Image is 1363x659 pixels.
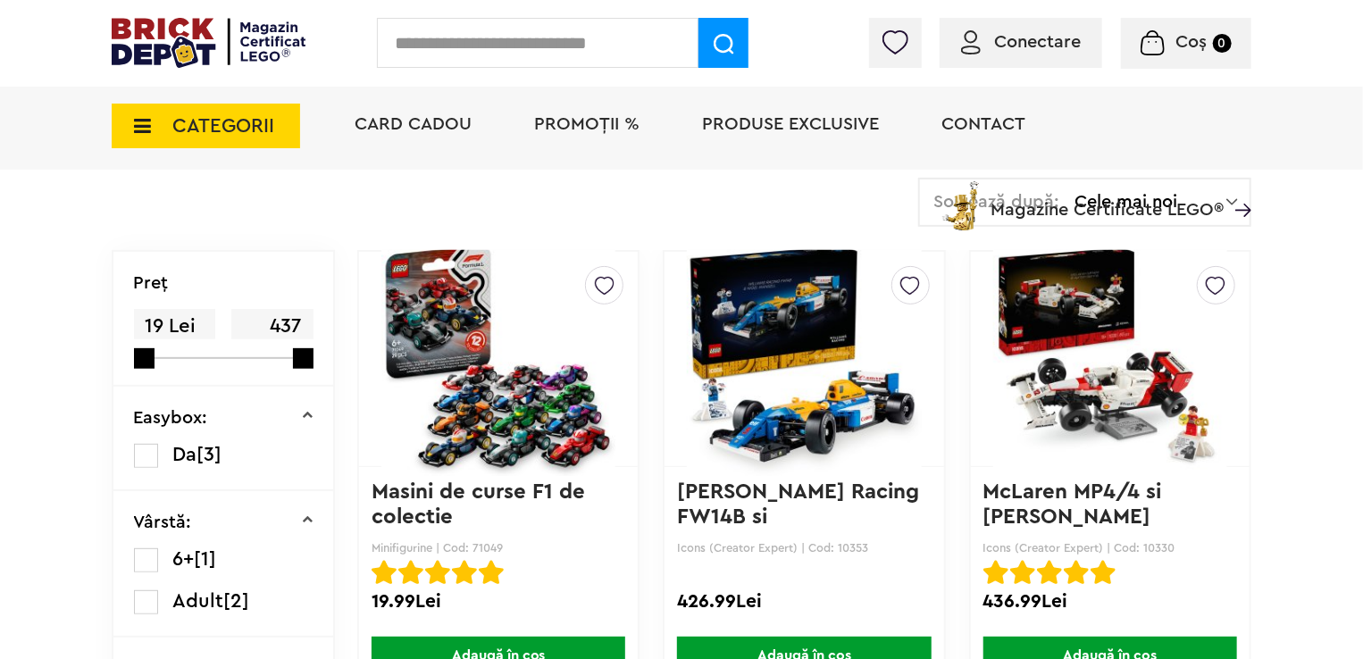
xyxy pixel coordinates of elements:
[961,33,1081,51] a: Conectare
[134,274,169,292] p: Preţ
[1037,560,1062,585] img: Evaluare cu stele
[983,560,1008,585] img: Evaluare cu stele
[173,549,195,569] span: 6+
[372,560,397,585] img: Evaluare cu stele
[425,560,450,585] img: Evaluare cu stele
[994,33,1081,51] span: Conectare
[983,590,1237,613] div: 436.99Lei
[1091,560,1116,585] img: Evaluare cu stele
[941,115,1025,133] a: Contact
[172,116,274,136] span: CATEGORII
[1010,560,1035,585] img: Evaluare cu stele
[372,590,625,613] div: 19.99Lei
[381,234,615,484] img: Masini de curse F1 de colectie
[479,560,504,585] img: Evaluare cu stele
[355,115,472,133] a: Card Cadou
[1224,178,1251,196] a: Magazine Certificate LEGO®
[398,560,423,585] img: Evaluare cu stele
[1213,34,1232,53] small: 0
[224,591,250,611] span: [2]
[372,541,625,555] p: Minifigurine | Cod: 71049
[173,445,197,464] span: Da
[677,590,931,613] div: 426.99Lei
[983,541,1237,555] p: Icons (Creator Expert) | Cod: 10330
[991,178,1224,219] span: Magazine Certificate LEGO®
[677,481,925,553] a: [PERSON_NAME] Racing FW14B si [PERSON_NAME]
[687,234,921,484] img: Williams Racing FW14B si Nigel Mansell
[173,591,224,611] span: Adult
[372,481,591,528] a: Masini de curse F1 de colectie
[134,513,192,531] p: Vârstă:
[702,115,879,133] a: Produse exclusive
[983,481,1168,528] a: McLaren MP4/4 si [PERSON_NAME]
[195,549,217,569] span: [1]
[1176,33,1208,51] span: Coș
[534,115,640,133] a: PROMOȚII %
[1064,560,1089,585] img: Evaluare cu stele
[677,541,931,555] p: Icons (Creator Expert) | Cod: 10353
[993,234,1227,484] img: McLaren MP4/4 si Ayrton Senna
[134,409,208,427] p: Easybox:
[452,560,477,585] img: Evaluare cu stele
[134,309,215,344] span: 19 Lei
[231,309,313,368] span: 437 Lei
[197,445,222,464] span: [3]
